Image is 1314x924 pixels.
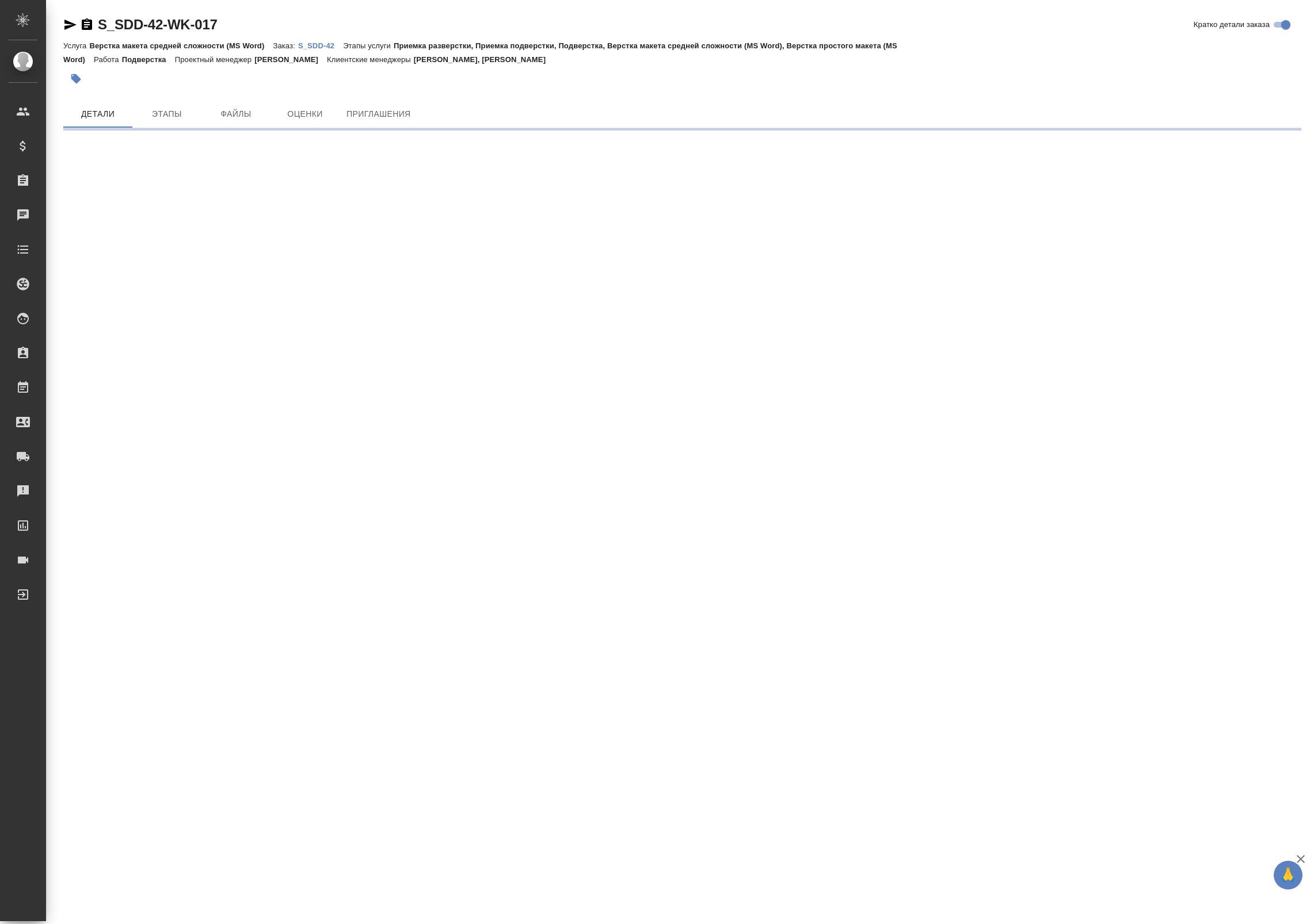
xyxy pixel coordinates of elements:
[94,55,122,64] p: Работа
[327,55,414,64] p: Клиентские менеджеры
[89,41,273,50] p: Верстка макета средней сложности (MS Word)
[80,18,94,32] button: Скопировать ссылку
[1274,861,1302,890] button: 🙏
[208,107,264,121] span: Файлы
[63,18,77,32] button: Скопировать ссылку для ЯМессенджера
[254,55,327,64] p: [PERSON_NAME]
[298,40,343,50] a: S_SDD-42
[139,107,195,121] span: Этапы
[414,55,554,64] p: [PERSON_NAME], [PERSON_NAME]
[277,107,333,121] span: Оценки
[63,41,89,50] p: Услуга
[343,41,394,50] p: Этапы услуги
[298,41,343,50] p: S_SDD-42
[63,66,89,91] button: Добавить тэг
[98,17,218,32] a: S_SDD-42-WK-017
[273,41,298,50] p: Заказ:
[175,55,254,64] p: Проектный менеджер
[1194,19,1270,30] span: Кратко детали заказа
[1278,863,1298,887] span: 🙏
[70,107,125,121] span: Детали
[122,55,175,64] p: Подверстка
[346,107,411,121] span: Приглашения
[63,41,897,64] p: Приемка разверстки, Приемка подверстки, Подверстка, Верстка макета средней сложности (MS Word), В...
